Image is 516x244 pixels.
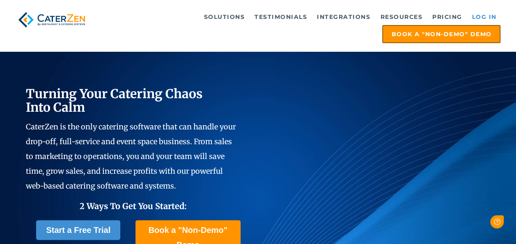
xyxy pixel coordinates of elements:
[443,212,507,235] iframe: Help widget launcher
[36,220,120,240] a: Start a Free Trial
[382,25,500,43] a: Book a "Non-Demo" Demo
[250,9,311,25] a: Testimonials
[80,201,187,211] span: 2 Ways To Get You Started:
[376,9,427,25] a: Resources
[200,9,249,25] a: Solutions
[428,9,466,25] a: Pricing
[26,86,203,115] span: Turning Your Catering Chaos Into Calm
[98,9,500,43] div: Navigation Menu
[26,122,236,191] span: CaterZen is the only catering software that can handle your drop-off, full-service and event spac...
[16,9,88,31] img: caterzen
[468,9,500,25] a: Log in
[313,9,374,25] a: Integrations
